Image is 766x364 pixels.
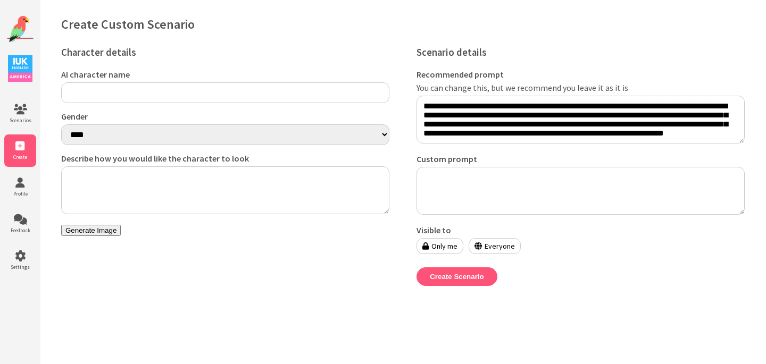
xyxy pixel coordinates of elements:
[417,225,745,235] label: Visible to
[61,111,389,122] label: Gender
[4,264,36,270] span: Settings
[417,154,745,164] label: Custom prompt
[417,238,463,254] label: Only me
[4,190,36,197] span: Profile
[417,267,497,286] button: Create Scenario
[4,117,36,124] span: Scenarios
[7,16,34,43] img: Website Logo
[417,82,745,93] label: You can change this, but we recommend you leave it as it is
[61,69,389,80] label: AI character name
[61,225,121,236] button: Generate Image
[61,16,745,32] h1: Create Custom Scenario
[417,46,745,58] h3: Scenario details
[4,154,36,160] span: Create
[8,55,32,82] img: IUK Logo
[469,238,521,254] label: Everyone
[4,227,36,234] span: Feedback
[61,153,389,164] label: Describe how you would like the character to look
[61,46,389,58] h3: Character details
[417,69,745,80] label: Recommended prompt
